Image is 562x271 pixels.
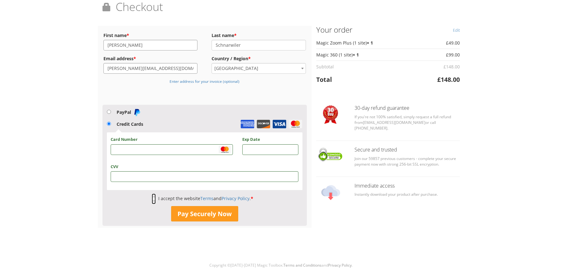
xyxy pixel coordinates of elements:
abbr: required [134,56,136,61]
img: PayPal [133,109,141,116]
abbr: required [127,32,129,38]
iframe: PayPal Message 1 [102,88,307,93]
small: Enter address for your invoice (optional) [170,79,239,84]
abbr: required [234,32,237,38]
img: Discover [256,120,270,128]
a: Enter address for your invoice (optional) [170,78,239,84]
th: Subtotal [316,61,416,72]
label: PayPal [117,109,141,115]
span: Switzerland [212,63,306,73]
th: Total [316,72,416,87]
strong: × 1 [353,52,359,58]
bdi: 148.00 [444,64,460,70]
label: CVV [111,164,118,170]
label: I accept the website and . [152,195,253,201]
p: If you're not 100% satisfied, simply request a full refund from or call [PHONE_NUMBER]. [355,114,460,131]
a: Terms and Conditions [283,263,322,268]
abbr: required [251,195,253,201]
iframe: Secure Credit Card Frame - Expiration Date [246,146,295,153]
iframe: Secure Credit Card Frame - Credit Card Number [115,146,228,153]
abbr: required [248,56,251,61]
strong: × 1 [367,40,373,46]
span: £ [446,52,449,58]
p: Join our 59857 previous customers - complete your secure payment now with strong 256-bit SSL encr... [355,156,460,167]
h3: Immediate access [355,183,460,189]
h1: Checkout [102,1,460,18]
a: Terms [200,195,213,201]
img: Checkout [323,105,338,124]
h3: 30-day refund guarantee [355,105,460,111]
td: Magic 360 (1 site) [316,49,416,61]
label: Last name [212,31,306,40]
img: master_card.svg [218,146,231,153]
h3: Secure and trusted [355,147,460,153]
label: Card Number [111,136,138,142]
bdi: 148.00 [437,75,460,84]
img: Amex [240,120,255,128]
img: Visa [272,120,286,128]
p: Instantly download your product after purchase. [355,192,460,197]
button: Pay Securely Now [171,206,238,222]
span: £ [444,64,446,70]
img: MasterCard [288,120,302,128]
a: Privacy Policy [222,195,249,201]
input: I accept the websiteTermsandPrivacy Policy.* [152,194,156,204]
img: Checkout [316,147,345,162]
a: [EMAIL_ADDRESS][DOMAIN_NAME] [363,120,425,125]
label: First name [103,31,198,40]
span: Country / Region [212,63,306,74]
label: Country / Region [212,54,306,63]
img: Checkout [321,183,340,202]
bdi: 99.00 [446,52,460,58]
td: Magic Zoom Plus (1 site) [316,37,416,49]
bdi: 49.00 [446,40,460,46]
span: £ [437,75,441,84]
iframe: Secure Credit Card Frame - CVV [115,173,294,180]
label: Email address [103,54,198,63]
a: Privacy Policy [328,263,352,268]
label: Credit Cards [117,121,143,127]
a: Edit [453,26,460,35]
h3: Your order [316,26,460,34]
label: Exp Date [242,136,260,142]
span: £ [446,40,449,46]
